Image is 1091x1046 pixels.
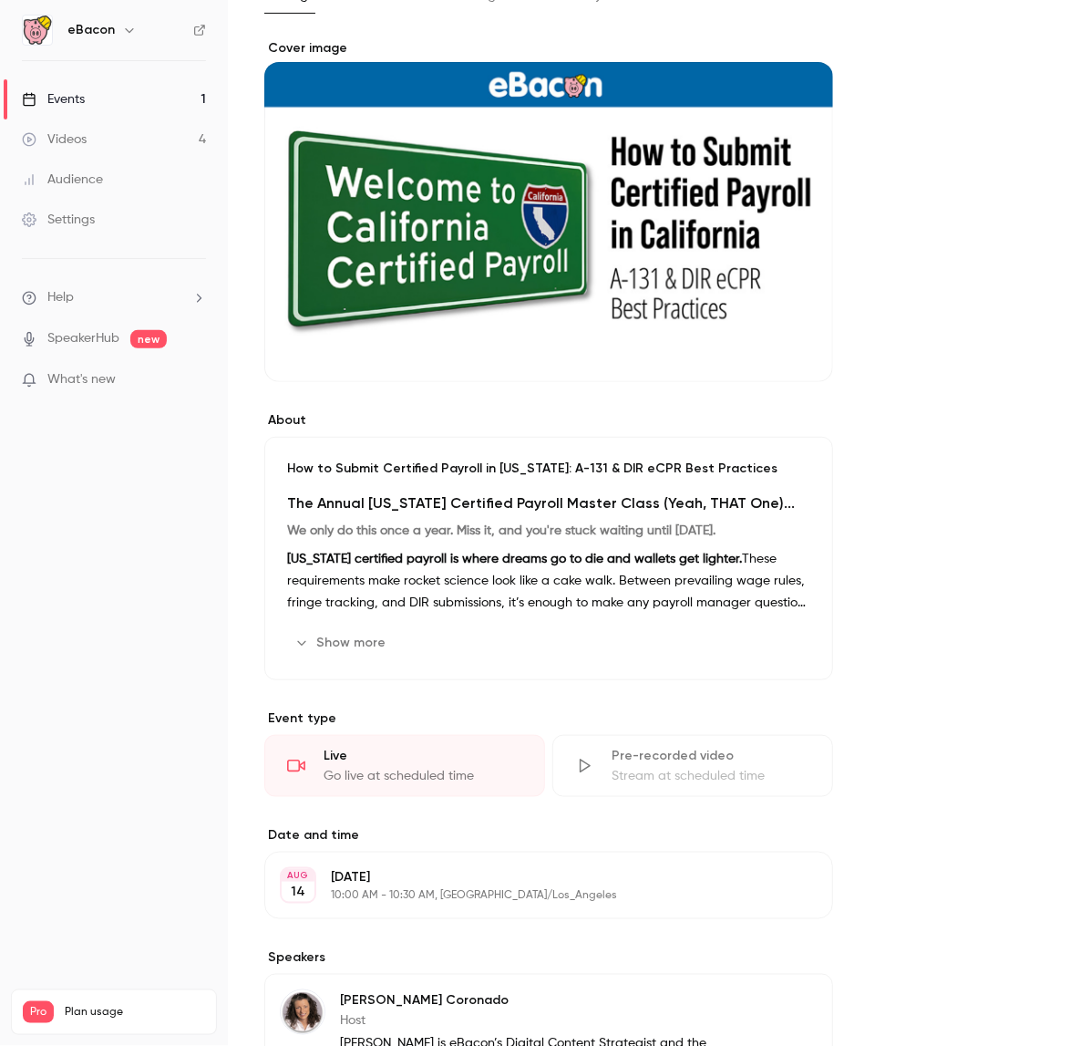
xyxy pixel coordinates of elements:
strong: [US_STATE] certified payroll is where dreams go to die and wallets get lighter. [287,553,742,565]
div: Pre-recorded videoStream at scheduled time [552,735,833,797]
label: Speakers [264,948,833,967]
div: Settings [22,211,95,229]
label: Date and time [264,826,833,844]
div: AUG [282,869,314,882]
button: Show more [287,628,396,658]
label: About [264,411,833,430]
span: Plan usage [65,1005,205,1020]
img: eBacon [23,16,52,45]
div: Stream at scheduled time [612,767,810,785]
a: SpeakerHub [47,329,119,348]
div: Go live at scheduled time [324,767,522,785]
strong: The Annual [US_STATE] Certified Payroll Master Class (Yeah, THAT One)... [287,494,795,512]
span: Pro [23,1001,54,1023]
strong: We only do this once a year. Miss it, and you're stuck waiting until [DATE]. [287,524,715,537]
div: Audience [22,171,103,189]
label: Cover image [264,39,833,57]
p: [PERSON_NAME] Coronado [340,992,715,1010]
p: These requirements make rocket science look like a cake walk. Between prevailing wage rules, frin... [287,548,810,614]
p: 10:00 AM - 10:30 AM, [GEOGRAPHIC_DATA]/Los_Angeles [331,888,736,903]
p: Host [340,1012,715,1030]
p: How to Submit Certified Payroll in [US_STATE]: A-131 & DIR eCPR Best Practices [287,460,810,478]
p: 14 [291,883,305,901]
span: new [130,330,167,348]
p: [DATE] [331,868,736,886]
div: LiveGo live at scheduled time [264,735,545,797]
h6: eBacon [67,21,115,39]
p: Event type [264,709,833,728]
span: What's new [47,370,116,389]
li: help-dropdown-opener [22,288,206,307]
div: Videos [22,130,87,149]
section: Cover image [264,39,833,382]
img: Shawna Coronado [281,990,324,1034]
span: Help [47,288,74,307]
div: Live [324,747,522,765]
div: Events [22,90,85,109]
div: Pre-recorded video [612,747,810,765]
